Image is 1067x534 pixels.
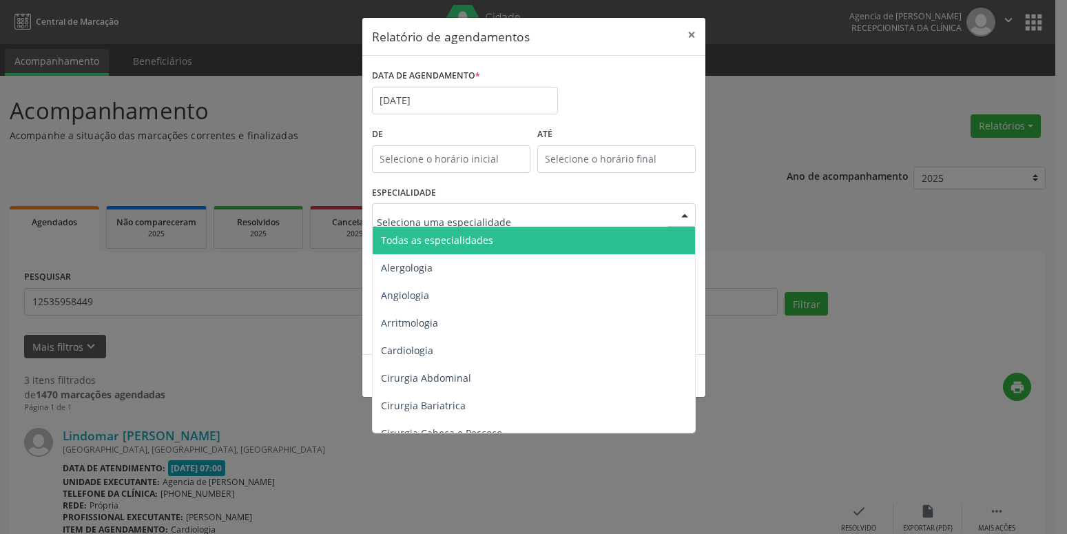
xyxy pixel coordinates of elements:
span: Cirurgia Cabeça e Pescoço [381,427,502,440]
button: Close [678,18,705,52]
span: Cardiologia [381,344,433,357]
span: Cirurgia Bariatrica [381,399,466,412]
label: De [372,124,530,145]
span: Alergologia [381,261,433,274]
span: Arritmologia [381,316,438,329]
input: Selecione uma data ou intervalo [372,87,558,114]
input: Seleciona uma especialidade [377,208,667,236]
label: DATA DE AGENDAMENTO [372,65,480,87]
span: Angiologia [381,289,429,302]
h5: Relatório de agendamentos [372,28,530,45]
label: ATÉ [537,124,696,145]
input: Selecione o horário inicial [372,145,530,173]
input: Selecione o horário final [537,145,696,173]
label: ESPECIALIDADE [372,183,436,204]
span: Cirurgia Abdominal [381,371,471,384]
span: Todas as especialidades [381,234,493,247]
